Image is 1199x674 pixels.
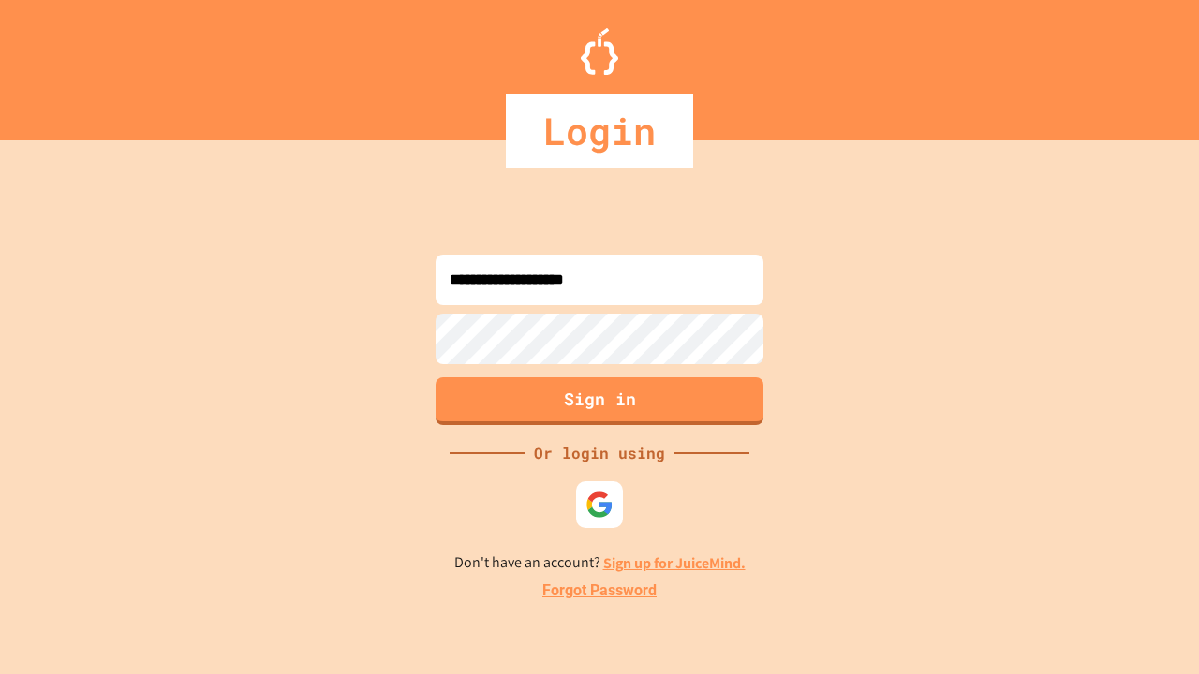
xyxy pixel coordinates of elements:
p: Don't have an account? [454,551,746,575]
button: Sign in [436,377,763,425]
a: Sign up for JuiceMind. [603,553,746,573]
a: Forgot Password [542,579,657,602]
div: Or login using [525,442,674,464]
div: Login [506,94,693,168]
img: google-icon.svg [585,491,614,519]
img: Logo.svg [581,28,618,75]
